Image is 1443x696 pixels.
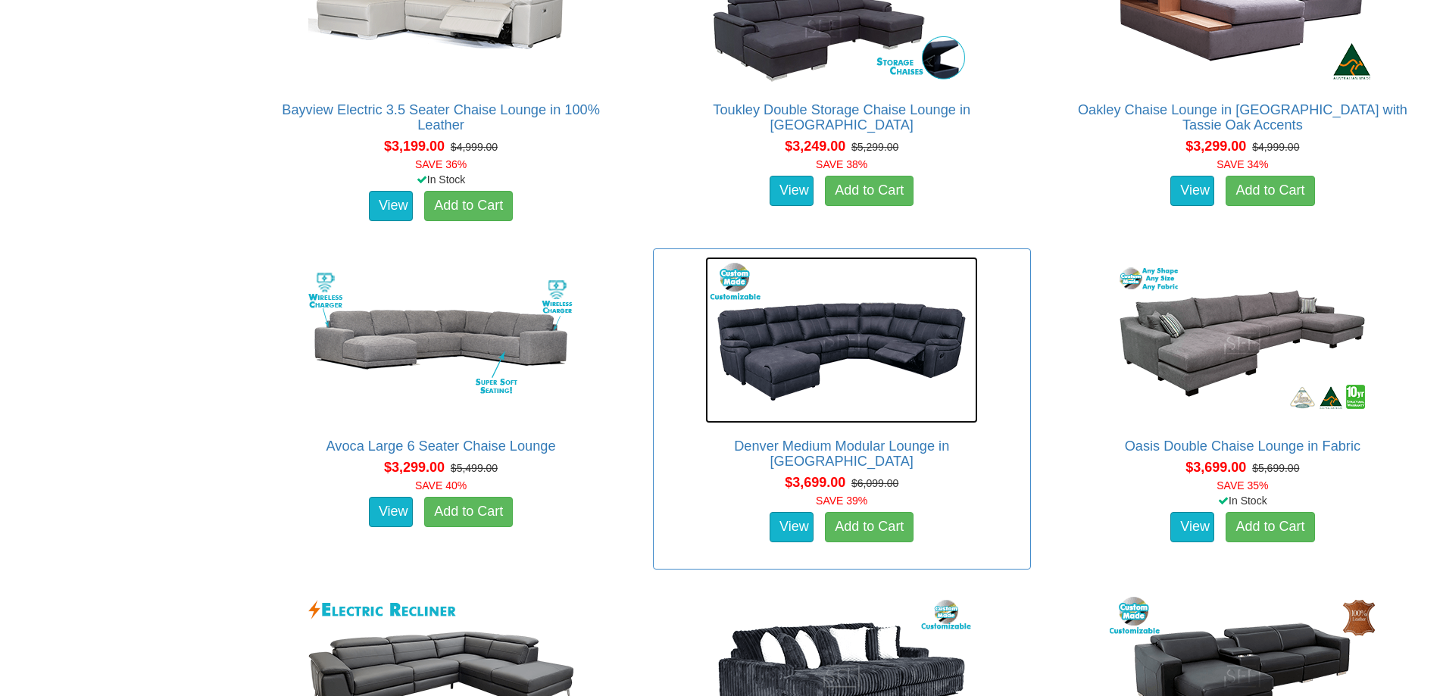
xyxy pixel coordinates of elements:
font: SAVE 35% [1217,479,1268,492]
font: SAVE 39% [816,495,867,507]
div: In Stock [1051,493,1435,508]
a: View [1170,176,1214,206]
a: View [369,191,413,221]
del: $5,499.00 [451,462,498,474]
a: Oakley Chaise Lounge in [GEOGRAPHIC_DATA] with Tassie Oak Accents [1078,102,1407,133]
del: $6,099.00 [851,477,898,489]
a: Avoca Large 6 Seater Chaise Lounge [326,439,556,454]
a: View [369,497,413,527]
img: Avoca Large 6 Seater Chaise Lounge [305,257,577,423]
a: View [1170,512,1214,542]
del: $4,999.00 [1252,141,1299,153]
a: Add to Cart [424,497,513,527]
img: Oasis Double Chaise Lounge in Fabric [1106,257,1379,423]
del: $5,699.00 [1252,462,1299,474]
span: $3,699.00 [1185,460,1246,475]
img: Denver Medium Modular Lounge in Fabric [705,257,978,423]
a: Toukley Double Storage Chaise Lounge in [GEOGRAPHIC_DATA] [713,102,970,133]
a: Bayview Electric 3.5 Seater Chaise Lounge in 100% Leather [282,102,600,133]
span: $3,199.00 [384,139,445,154]
span: $3,299.00 [1185,139,1246,154]
span: $3,299.00 [384,460,445,475]
a: Oasis Double Chaise Lounge in Fabric [1125,439,1360,454]
a: View [770,512,814,542]
a: View [770,176,814,206]
a: Add to Cart [1226,512,1314,542]
a: Add to Cart [1226,176,1314,206]
a: Add to Cart [825,512,914,542]
del: $4,999.00 [451,141,498,153]
font: SAVE 36% [415,158,467,170]
a: Denver Medium Modular Lounge in [GEOGRAPHIC_DATA] [734,439,949,469]
del: $5,299.00 [851,141,898,153]
font: SAVE 40% [415,479,467,492]
div: In Stock [248,172,632,187]
span: $3,249.00 [785,139,845,154]
font: SAVE 38% [816,158,867,170]
font: SAVE 34% [1217,158,1268,170]
span: $3,699.00 [785,475,845,490]
a: Add to Cart [825,176,914,206]
a: Add to Cart [424,191,513,221]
